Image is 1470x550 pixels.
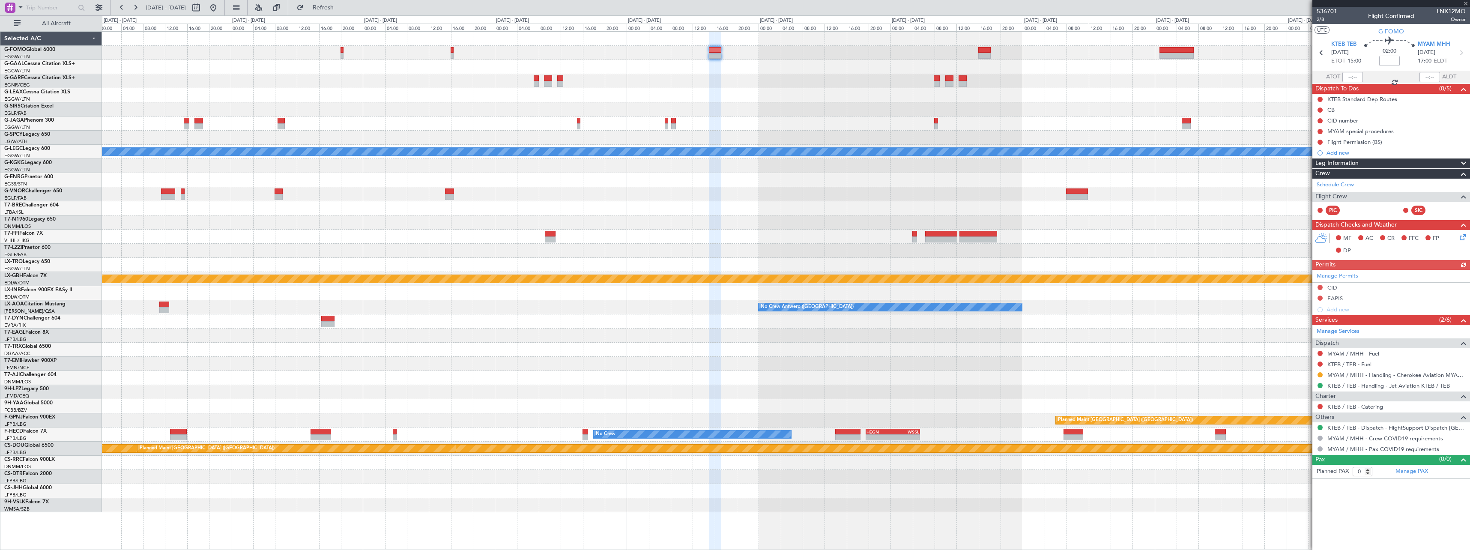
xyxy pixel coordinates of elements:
span: LX-GBH [4,273,23,278]
div: 16:00 [583,24,605,31]
label: Planned PAX [1317,467,1349,476]
a: G-KGKGLegacy 600 [4,160,52,165]
div: - - [1428,206,1447,214]
span: ALDT [1442,73,1456,81]
div: 12:00 [297,24,319,31]
div: 08:00 [1198,24,1220,31]
div: MYAM special procedures [1327,128,1394,135]
a: Manage Services [1317,327,1359,336]
a: EGGW/LTN [4,96,30,102]
div: [DATE] - [DATE] [628,17,661,24]
span: T7-EMI [4,358,21,363]
span: FFC [1409,234,1419,243]
a: 9H-LPZLegacy 500 [4,386,49,392]
a: T7-EAGLFalcon 8X [4,330,49,335]
div: 00:00 [495,24,517,31]
div: - [893,435,920,440]
span: T7-N1960 [4,217,28,222]
a: G-VNORChallenger 650 [4,188,62,194]
span: LNX12MO [1437,7,1466,16]
span: Owner [1437,16,1466,23]
span: 536701 [1317,7,1337,16]
div: 12:00 [693,24,714,31]
span: Dispatch [1315,338,1339,348]
div: 16:00 [979,24,1001,31]
a: EDLW/DTM [4,294,30,300]
span: G-LEAX [4,90,23,95]
div: 04:00 [913,24,935,31]
a: KTEB / TEB - Fuel [1327,361,1371,368]
div: 16:00 [1243,24,1264,31]
div: 04:00 [385,24,407,31]
a: FCBB/BZV [4,407,27,413]
div: 20:00 [473,24,495,31]
div: 12:00 [1089,24,1111,31]
div: KTEB Standard Dep Routes [1327,96,1397,103]
div: 04:00 [1309,24,1330,31]
span: T7-LZZI [4,245,22,250]
a: 9H-YAAGlobal 5000 [4,401,53,406]
a: MYAM / MHH - Pax COVID19 requirements [1327,445,1439,453]
a: EGLF/FAB [4,195,27,201]
span: All Aircraft [22,21,90,27]
div: 20:00 [209,24,231,31]
a: DNMM/LOS [4,223,31,230]
span: T7-FFI [4,231,19,236]
span: F-GPNJ [4,415,23,420]
a: EGLF/FAB [4,110,27,117]
span: (2/6) [1439,315,1452,324]
div: Planned Maint [GEOGRAPHIC_DATA] ([GEOGRAPHIC_DATA]) [140,442,275,455]
span: 9H-YAA [4,401,24,406]
div: 12:00 [1221,24,1243,31]
span: [DATE] [1331,48,1349,57]
div: 00:00 [363,24,385,31]
a: F-HECDFalcon 7X [4,429,47,434]
span: AC [1365,234,1373,243]
span: MF [1343,234,1351,243]
div: 04:00 [253,24,275,31]
span: (0/5) [1439,84,1452,93]
div: 12:00 [956,24,978,31]
a: G-JAGAPhenom 300 [4,118,54,123]
a: LFMN/NCE [4,365,30,371]
div: 16:00 [715,24,737,31]
div: 12:00 [825,24,846,31]
div: 00:00 [759,24,780,31]
a: EDLW/DTM [4,280,30,286]
a: DGAA/ACC [4,350,30,357]
a: LTBA/ISL [4,209,24,215]
span: [DATE] - [DATE] [146,4,186,12]
span: Leg Information [1315,158,1359,168]
div: [DATE] - [DATE] [104,17,137,24]
div: 08:00 [935,24,956,31]
div: 00:00 [1155,24,1177,31]
a: Manage PAX [1395,467,1428,476]
div: 08:00 [1067,24,1088,31]
span: LX-TRO [4,259,23,264]
a: CS-DTRFalcon 2000 [4,471,52,476]
span: [DATE] [1418,48,1435,57]
span: T7-DYN [4,316,24,321]
span: G-JAGA [4,118,24,123]
a: EVRA/RIX [4,322,26,329]
span: Refresh [305,5,341,11]
span: FP [1433,234,1439,243]
div: 20:00 [869,24,890,31]
a: G-GARECessna Citation XLS+ [4,75,75,81]
div: 08:00 [539,24,561,31]
a: MYAM / MHH - Crew COVID19 requirements [1327,435,1443,442]
div: 04:00 [1177,24,1198,31]
a: T7-LZZIPraetor 600 [4,245,51,250]
div: 16:00 [847,24,869,31]
div: No Crew Antwerp ([GEOGRAPHIC_DATA]) [761,301,854,314]
div: [DATE] - [DATE] [364,17,397,24]
div: 12:00 [561,24,583,31]
span: G-SPCY [4,132,23,137]
div: [DATE] - [DATE] [1288,17,1321,24]
div: [DATE] - [DATE] [760,17,793,24]
span: T7-EAGL [4,330,25,335]
a: T7-DYNChallenger 604 [4,316,60,321]
div: 12:00 [165,24,187,31]
a: VHHH/HKG [4,237,30,244]
a: EGLF/FAB [4,251,27,258]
